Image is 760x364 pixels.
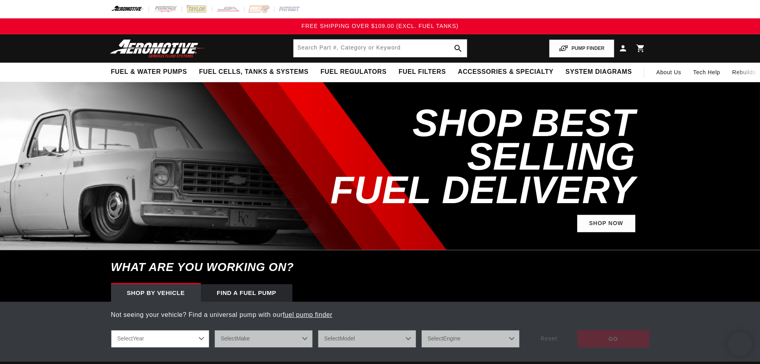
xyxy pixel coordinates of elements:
[449,40,467,57] button: search button
[560,63,638,81] summary: System Diagrams
[577,215,635,233] a: Shop Now
[566,68,632,76] span: System Diagrams
[111,330,209,348] select: Year
[393,63,452,81] summary: Fuel Filters
[105,63,193,81] summary: Fuel & Water Pumps
[108,39,208,58] img: Aeromotive
[693,68,720,77] span: Tech Help
[302,23,458,29] span: FREE SHIPPING OVER $109.00 (EXCL. FUEL TANKS)
[650,63,687,82] a: About Us
[111,284,201,302] div: Shop by vehicle
[732,68,756,77] span: Rebuilds
[199,68,308,76] span: Fuel Cells, Tanks & Systems
[111,68,187,76] span: Fuel & Water Pumps
[421,330,520,348] select: Engine
[320,68,386,76] span: Fuel Regulators
[318,330,416,348] select: Model
[294,106,635,207] h2: SHOP BEST SELLING FUEL DELIVERY
[283,311,332,318] a: fuel pump finder
[91,250,669,284] h6: What are you working on?
[111,310,649,320] p: Not seeing your vehicle? Find a universal pump with our
[193,63,314,81] summary: Fuel Cells, Tanks & Systems
[549,40,614,57] button: PUMP FINDER
[201,284,292,302] div: Find a Fuel Pump
[687,63,726,82] summary: Tech Help
[314,63,392,81] summary: Fuel Regulators
[294,40,467,57] input: Search by Part Number, Category or Keyword
[656,69,681,75] span: About Us
[458,68,554,76] span: Accessories & Specialty
[399,68,446,76] span: Fuel Filters
[214,330,313,348] select: Make
[452,63,560,81] summary: Accessories & Specialty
